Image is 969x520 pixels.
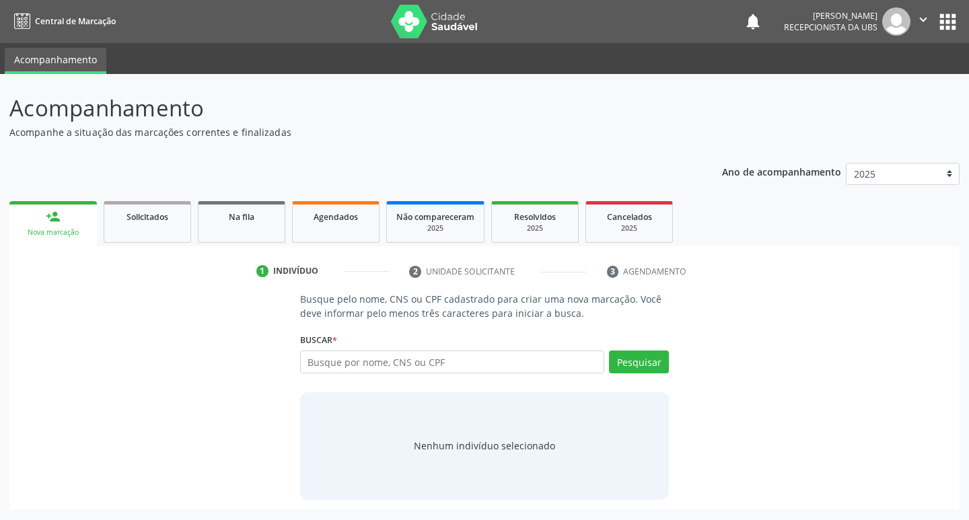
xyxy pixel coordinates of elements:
[5,48,106,74] a: Acompanhamento
[784,10,877,22] div: [PERSON_NAME]
[916,12,931,27] i: 
[127,211,168,223] span: Solicitados
[514,211,556,223] span: Resolvidos
[19,227,87,237] div: Nova marcação
[229,211,254,223] span: Na fila
[607,211,652,223] span: Cancelados
[722,163,841,180] p: Ano de acompanhamento
[300,350,605,373] input: Busque por nome, CNS ou CPF
[936,10,960,34] button: apps
[9,10,116,32] a: Central de Marcação
[609,350,669,373] button: Pesquisar
[414,439,555,453] div: Nenhum indivíduo selecionado
[300,292,670,320] p: Busque pelo nome, CNS ou CPF cadastrado para criar uma nova marcação. Você deve informar pelo men...
[744,12,762,31] button: notifications
[784,22,877,33] span: Recepcionista da UBS
[882,7,910,36] img: img
[46,209,61,224] div: person_add
[273,265,318,277] div: Indivíduo
[256,265,268,277] div: 1
[9,91,674,125] p: Acompanhamento
[35,15,116,27] span: Central de Marcação
[910,7,936,36] button: 
[396,223,474,233] div: 2025
[396,211,474,223] span: Não compareceram
[314,211,358,223] span: Agendados
[596,223,663,233] div: 2025
[501,223,569,233] div: 2025
[9,125,674,139] p: Acompanhe a situação das marcações correntes e finalizadas
[300,330,337,350] label: Buscar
